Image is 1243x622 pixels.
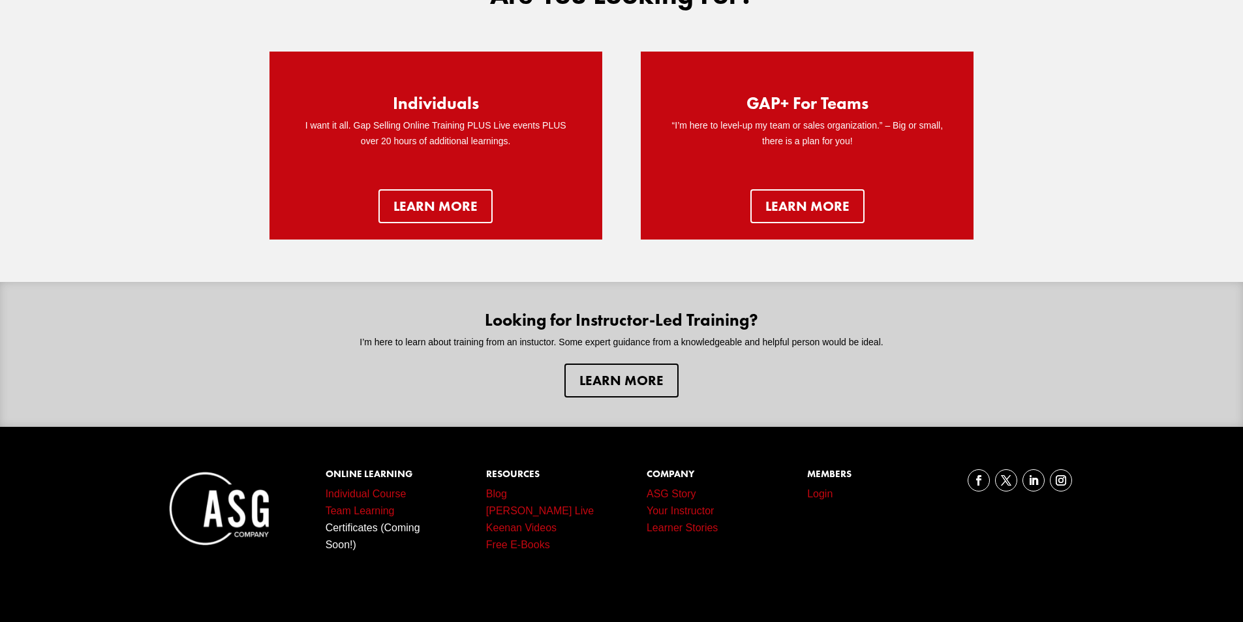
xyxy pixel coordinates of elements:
[1022,469,1045,491] a: Follow on LinkedIn
[647,522,718,533] a: Learner Stories
[647,469,757,486] h4: Company
[486,505,594,516] a: [PERSON_NAME] Live
[486,469,596,486] h4: Resources
[486,539,550,550] a: Free E-Books
[647,505,714,516] a: Your Instructor
[393,95,479,118] h2: Individuals
[335,335,908,350] p: I’m here to learn about training from an instuctor. Some expert guidance from a knowledgeable and...
[378,189,493,223] a: Learn more
[968,469,990,491] a: Follow on Facebook
[1050,469,1072,491] a: Follow on Instagram
[335,311,908,335] h2: Looking for Instructor-Led Training?
[165,469,275,548] img: asg-company-black-footer
[564,364,679,397] a: Learn more
[667,118,947,149] p: “I’m here to level-up my team or sales organization.” – Big or small, there is a plan for you!
[326,488,407,499] a: Individual Course
[647,488,696,499] a: ASG Story
[995,469,1017,491] a: Follow on X
[326,520,436,553] li: Certificates (Coming Soon!)
[807,469,917,486] h4: Members
[750,189,865,223] a: learn more
[746,95,868,118] h2: GAP+ For Teams
[296,118,576,149] p: I want it all. Gap Selling Online Training PLUS Live events PLUS over 20 hours of additional lear...
[486,488,507,499] a: Blog
[326,469,436,486] h4: Online Learning
[807,488,833,499] a: Login
[486,522,557,533] a: Keenan Videos
[326,505,395,516] a: Team Learning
